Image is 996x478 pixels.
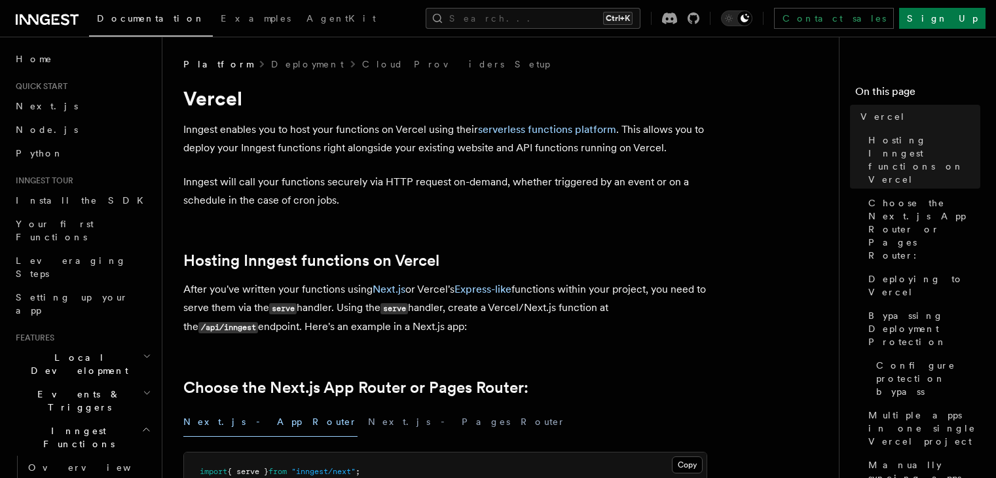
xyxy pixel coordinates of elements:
[373,283,405,295] a: Next.js
[269,303,297,314] code: serve
[97,13,205,24] span: Documentation
[855,84,980,105] h4: On this page
[362,58,550,71] a: Cloud Providers Setup
[183,120,707,157] p: Inngest enables you to host your functions on Vercel using their . This allows you to deploy your...
[10,47,154,71] a: Home
[10,212,154,249] a: Your first Functions
[10,346,154,382] button: Local Development
[183,378,528,397] a: Choose the Next.js App Router or Pages Router:
[868,272,980,299] span: Deploying to Vercel
[454,283,511,295] a: Express-like
[868,196,980,262] span: Choose the Next.js App Router or Pages Router:
[356,467,360,476] span: ;
[16,195,151,206] span: Install the SDK
[863,128,980,191] a: Hosting Inngest functions on Vercel
[863,403,980,453] a: Multiple apps in one single Vercel project
[10,333,54,343] span: Features
[10,141,154,165] a: Python
[16,148,64,158] span: Python
[213,4,299,35] a: Examples
[426,8,640,29] button: Search...Ctrl+K
[16,52,52,65] span: Home
[368,407,566,437] button: Next.js - Pages Router
[855,105,980,128] a: Vercel
[672,456,703,473] button: Copy
[183,407,358,437] button: Next.js - App Router
[10,382,154,419] button: Events & Triggers
[863,267,980,304] a: Deploying to Vercel
[10,81,67,92] span: Quick start
[478,123,616,136] a: serverless functions platform
[183,58,253,71] span: Platform
[721,10,752,26] button: Toggle dark mode
[299,4,384,35] a: AgentKit
[16,219,94,242] span: Your first Functions
[863,304,980,354] a: Bypassing Deployment Protection
[198,322,258,333] code: /api/inngest
[291,467,356,476] span: "inngest/next"
[10,249,154,285] a: Leveraging Steps
[899,8,986,29] a: Sign Up
[16,292,128,316] span: Setting up your app
[603,12,633,25] kbd: Ctrl+K
[183,251,439,270] a: Hosting Inngest functions on Vercel
[89,4,213,37] a: Documentation
[10,189,154,212] a: Install the SDK
[860,110,906,123] span: Vercel
[306,13,376,24] span: AgentKit
[16,124,78,135] span: Node.js
[863,191,980,267] a: Choose the Next.js App Router or Pages Router:
[868,409,980,448] span: Multiple apps in one single Vercel project
[868,309,980,348] span: Bypassing Deployment Protection
[183,86,707,110] h1: Vercel
[10,388,143,414] span: Events & Triggers
[876,359,980,398] span: Configure protection bypass
[271,58,344,71] a: Deployment
[221,13,291,24] span: Examples
[10,118,154,141] a: Node.js
[10,94,154,118] a: Next.js
[868,134,980,186] span: Hosting Inngest functions on Vercel
[871,354,980,403] a: Configure protection bypass
[10,285,154,322] a: Setting up your app
[183,173,707,210] p: Inngest will call your functions securely via HTTP request on-demand, whether triggered by an eve...
[10,351,143,377] span: Local Development
[227,467,268,476] span: { serve }
[380,303,408,314] code: serve
[268,467,287,476] span: from
[10,424,141,450] span: Inngest Functions
[10,175,73,186] span: Inngest tour
[16,255,126,279] span: Leveraging Steps
[10,419,154,456] button: Inngest Functions
[774,8,894,29] a: Contact sales
[183,280,707,337] p: After you've written your functions using or Vercel's functions within your project, you need to ...
[28,462,163,473] span: Overview
[200,467,227,476] span: import
[16,101,78,111] span: Next.js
